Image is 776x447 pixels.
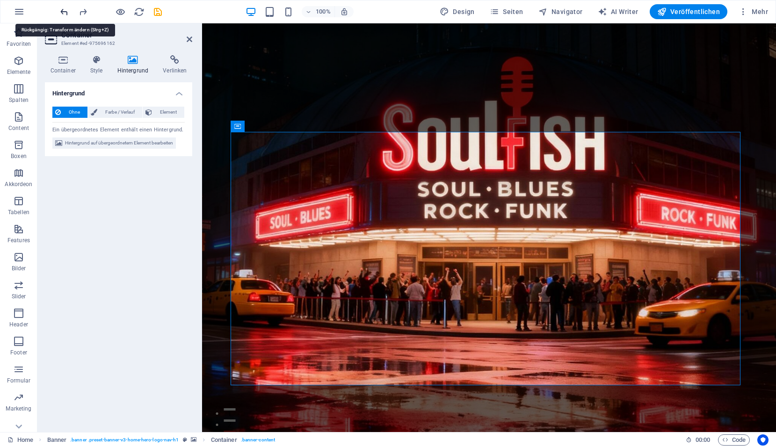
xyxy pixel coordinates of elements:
p: Content [8,124,29,132]
span: Ohne [64,107,85,118]
button: Ohne [52,107,87,118]
i: Wiederholen: Transform ändern (Strg + Y, ⌘+Y) [78,7,88,17]
p: Footer [10,349,27,356]
span: Hintergrund auf übergeordnetem Element bearbeiten [65,137,173,149]
span: Navigator [538,7,583,16]
p: Slider [12,293,26,300]
span: Code [722,434,746,446]
p: Bilder [12,265,26,272]
span: . banner-content [241,434,275,446]
button: Seiten [486,4,527,19]
button: save [152,6,163,17]
button: undo [58,6,70,17]
a: Klick, um Auswahl aufzuheben. Doppelklick öffnet Seitenverwaltung [7,434,33,446]
button: Veröffentlichen [650,4,727,19]
button: Mehr [735,4,772,19]
button: 1 [22,385,33,387]
span: Farbe / Verlauf [100,107,139,118]
button: 3 [22,407,33,410]
div: Ein übergeordnetes Element enthält einen Hintergrund. [52,122,185,134]
span: Klick zum Auswählen. Doppelklick zum Bearbeiten [211,434,237,446]
button: Navigator [535,4,587,19]
div: Design (Strg+Alt+Y) [436,4,479,19]
h2: Container [61,31,192,39]
p: Akkordeon [5,180,32,188]
h6: 100% [316,6,331,17]
p: Formular [7,377,31,384]
button: redo [77,6,88,17]
span: . banner .preset-banner-v3-home-hero-logo-nav-h1 [70,434,179,446]
p: Favoriten [7,40,31,48]
button: Hintergrund auf übergeordnetem Element bearbeiten [52,137,176,149]
span: Mehr [739,7,768,16]
span: : [702,436,703,443]
p: Marketing [6,405,31,412]
button: Code [718,434,750,446]
i: Seite neu laden [134,7,145,17]
span: Element [155,107,181,118]
span: Seiten [490,7,523,16]
nav: breadcrumb [47,434,276,446]
span: AI Writer [598,7,638,16]
button: Farbe / Verlauf [88,107,142,118]
h4: Hintergrund [45,82,192,99]
h4: Hintergrund [112,55,158,75]
p: Elemente [7,68,31,76]
i: Element verfügt über einen Hintergrund [191,437,196,442]
span: Design [440,7,475,16]
h4: Style [85,55,112,75]
button: 2 [22,396,33,398]
p: Boxen [11,152,27,160]
button: Element [143,107,184,118]
button: Usercentrics [757,434,769,446]
button: 100% [302,6,335,17]
button: AI Writer [594,4,642,19]
p: Header [9,321,28,328]
span: 00 00 [696,434,710,446]
p: Tabellen [8,209,29,216]
span: Klick zum Auswählen. Doppelklick zum Bearbeiten [47,434,67,446]
p: Features [7,237,30,244]
button: reload [133,6,145,17]
p: Spalten [9,96,29,104]
i: Save (Ctrl+S) [152,7,163,17]
span: Veröffentlichen [657,7,720,16]
i: Bei Größenänderung Zoomstufe automatisch an das gewählte Gerät anpassen. [340,7,348,16]
h3: Element #ed-975696162 [61,39,174,48]
h4: Verlinken [158,55,192,75]
button: Design [436,4,479,19]
h6: Session-Zeit [686,434,711,446]
h4: Container [45,55,85,75]
i: Dieses Element ist ein anpassbares Preset [183,437,187,442]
